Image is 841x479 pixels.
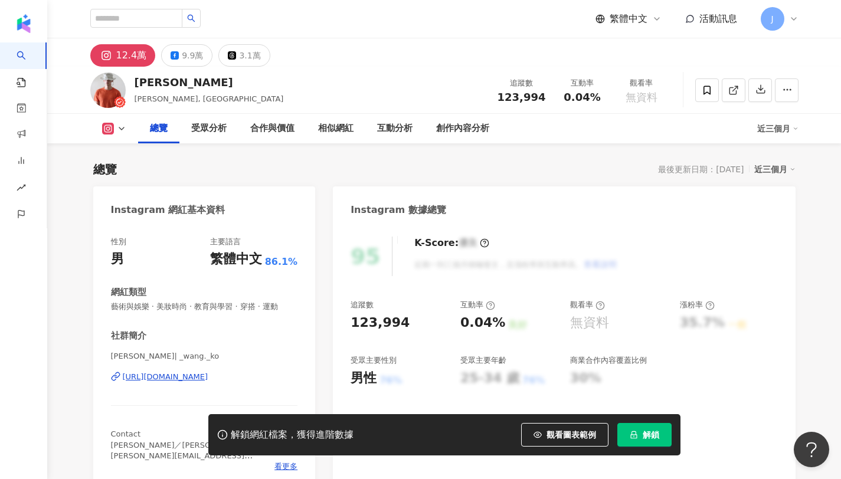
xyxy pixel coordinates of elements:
[498,77,546,89] div: 追蹤數
[14,14,33,33] img: logo icon
[570,300,605,310] div: 觀看率
[351,369,377,388] div: 男性
[250,122,294,136] div: 合作與價值
[150,122,168,136] div: 總覽
[436,122,489,136] div: 創作內容分析
[460,314,505,332] div: 0.04%
[699,13,737,24] span: 活動訊息
[90,44,156,67] button: 12.4萬
[135,94,284,103] span: [PERSON_NAME], [GEOGRAPHIC_DATA]
[111,204,225,216] div: Instagram 網紅基本資料
[111,372,298,382] a: [URL][DOMAIN_NAME]
[617,423,672,447] button: 解鎖
[135,75,284,90] div: [PERSON_NAME]
[460,355,506,366] div: 受眾主要年齡
[161,44,212,67] button: 9.9萬
[351,355,397,366] div: 受眾主要性別
[318,122,354,136] div: 相似網紅
[17,42,40,88] a: search
[111,301,298,312] span: 藝術與娛樂 · 美妝時尚 · 教育與學習 · 穿搭 · 運動
[414,237,489,250] div: K-Score :
[191,122,227,136] div: 受眾分析
[90,73,126,108] img: KOL Avatar
[351,300,374,310] div: 追蹤數
[111,237,126,247] div: 性別
[93,161,117,178] div: 總覽
[111,250,124,268] div: 男
[460,300,495,310] div: 互動率
[498,91,546,103] span: 123,994
[564,91,600,103] span: 0.04%
[116,47,147,64] div: 12.4萬
[210,237,241,247] div: 主要語言
[210,250,262,268] div: 繁體中文
[570,355,647,366] div: 商業合作內容覆蓋比例
[351,314,410,332] div: 123,994
[643,430,659,439] span: 解鎖
[182,47,203,64] div: 9.9萬
[111,330,146,342] div: 社群簡介
[377,122,413,136] div: 互動分析
[680,300,715,310] div: 漲粉率
[111,351,298,362] span: [PERSON_NAME]| _wang._ko
[619,77,664,89] div: 觀看率
[547,430,596,439] span: 觀看圖表範例
[218,44,270,67] button: 3.1萬
[265,255,298,268] span: 86.1%
[239,47,260,64] div: 3.1萬
[570,314,609,332] div: 無資料
[521,423,608,447] button: 觀看圖表範例
[610,12,647,25] span: 繁體中文
[658,165,744,174] div: 最後更新日期：[DATE]
[17,176,26,202] span: rise
[274,461,297,472] span: 看更多
[111,286,146,298] div: 網紅類型
[630,431,638,439] span: lock
[754,162,796,177] div: 近三個月
[771,12,773,25] span: J
[626,91,657,103] span: 無資料
[757,119,799,138] div: 近三個月
[560,77,605,89] div: 互動率
[231,429,354,441] div: 解鎖網紅檔案，獲得進階數據
[187,14,195,22] span: search
[123,372,208,382] div: [URL][DOMAIN_NAME]
[351,204,446,216] div: Instagram 數據總覽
